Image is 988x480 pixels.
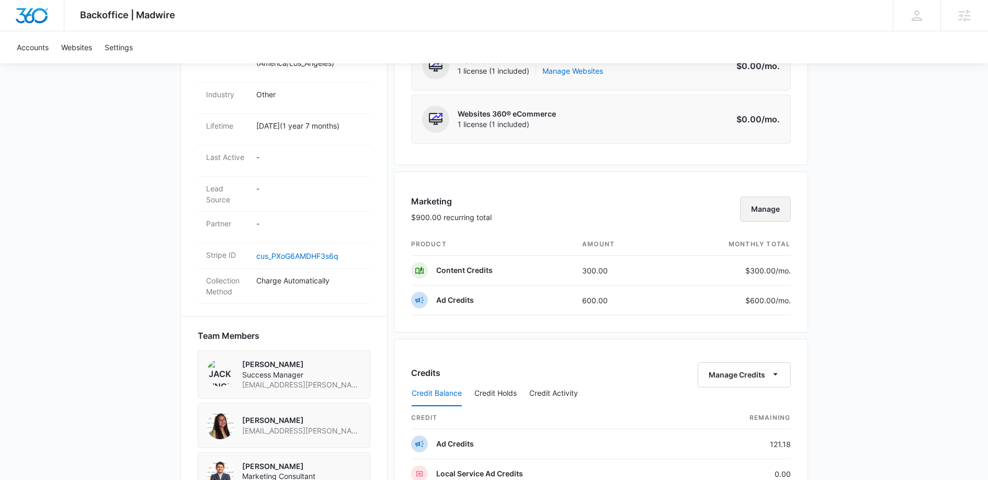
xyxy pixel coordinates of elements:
span: /mo. [776,296,791,305]
span: /mo. [762,114,780,124]
p: $0.00 [731,113,780,125]
dt: Lead Source [206,183,248,205]
p: [PERSON_NAME] [242,415,361,426]
div: v 4.0.25 [29,17,51,25]
p: Other [256,89,362,100]
a: Settings [98,31,139,63]
th: amount [574,233,663,256]
dt: Last Active [206,152,248,163]
button: Manage Credits [698,362,791,387]
dt: Collection Method [206,275,248,297]
p: Ad Credits [436,439,474,449]
p: Local Service Ad Credits [436,468,523,479]
th: monthly total [663,233,791,256]
h3: Credits [411,367,440,379]
p: - [256,218,362,229]
span: 1 license (1 included) [458,66,603,76]
div: Collection MethodCharge Automatically [198,269,370,304]
img: tab_domain_overview_orange.svg [28,61,37,69]
div: Lead Source- [198,177,370,212]
div: Keywords by Traffic [116,62,176,68]
div: Partner- [198,212,370,243]
p: [PERSON_NAME] [242,359,361,370]
div: Last Active- [198,145,370,177]
div: Lifetime[DATE](1 year 7 months) [198,114,370,145]
p: $900.00 recurring total [411,212,492,223]
h3: Marketing [411,195,492,208]
td: 121.18 [680,429,791,459]
td: 600.00 [574,285,663,315]
span: Backoffice | Madwire [80,9,175,20]
a: cus_PXoG6AMDHF3s6q [256,252,338,260]
span: /mo. [776,266,791,275]
dt: Lifetime [206,120,248,131]
dt: Industry [206,89,248,100]
p: - [256,152,362,163]
button: Manage [740,197,791,222]
span: Team Members [198,329,259,342]
a: Websites [55,31,98,63]
button: Credit Balance [412,381,462,406]
span: [EMAIL_ADDRESS][PERSON_NAME][DOMAIN_NAME] [242,426,361,436]
p: [DATE] ( 1 year 7 months ) [256,120,362,131]
p: - [256,183,362,194]
img: logo_orange.svg [17,17,25,25]
div: Stripe IDcus_PXoG6AMDHF3s6q [198,243,370,269]
img: website_grey.svg [17,27,25,36]
p: [PERSON_NAME] [242,461,361,472]
span: Success Manager [242,370,361,380]
p: $300.00 [742,265,791,276]
th: product [411,233,574,256]
a: Accounts [10,31,55,63]
span: /mo. [762,61,780,71]
p: Ad Credits [436,295,474,305]
span: 1 license (1 included) [458,119,556,130]
dt: Partner [206,218,248,229]
td: 300.00 [574,256,663,285]
a: Manage Websites [542,66,603,76]
p: Content Credits [436,265,493,276]
img: Audriana Talamantes [207,412,234,439]
div: IndustryOther [198,83,370,114]
p: Charge Automatically [256,275,362,286]
img: Jack Bingham [207,359,234,386]
button: Credit Holds [474,381,517,406]
div: Domain: [DOMAIN_NAME] [27,27,115,36]
p: Websites 360® eCommerce [458,109,556,119]
p: $0.00 [731,60,780,72]
span: [EMAIL_ADDRESS][PERSON_NAME][DOMAIN_NAME] [242,380,361,390]
div: Domain Overview [40,62,94,68]
button: Credit Activity [529,381,578,406]
p: $600.00 [742,295,791,306]
img: tab_keywords_by_traffic_grey.svg [104,61,112,69]
dt: Stripe ID [206,249,248,260]
th: Remaining [680,407,791,429]
th: credit [411,407,680,429]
